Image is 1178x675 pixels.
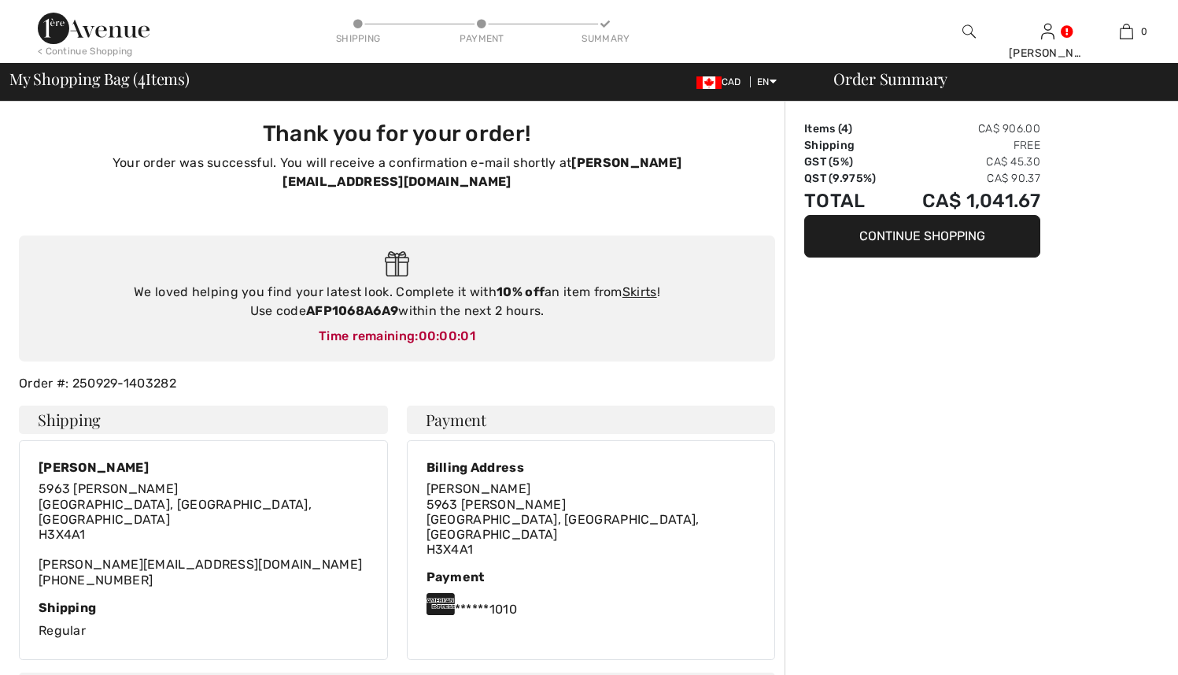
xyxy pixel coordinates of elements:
a: 0 [1088,22,1165,41]
div: Time remaining: [35,327,759,346]
strong: AFP1068A6A9 [306,303,398,318]
strong: 10% off [497,284,545,299]
strong: [PERSON_NAME][EMAIL_ADDRESS][DOMAIN_NAME] [282,155,681,189]
div: Payment [427,569,756,584]
span: [PERSON_NAME] [427,481,531,496]
td: Free [894,137,1040,154]
span: My Shopping Bag ( Items) [9,71,190,87]
td: Items ( ) [804,121,894,137]
div: [PERSON_NAME][EMAIL_ADDRESS][DOMAIN_NAME] [PHONE_NUMBER] [39,481,368,587]
span: 5963 [PERSON_NAME] [GEOGRAPHIC_DATA], [GEOGRAPHIC_DATA], [GEOGRAPHIC_DATA] H3X4A1 [39,481,312,542]
span: EN [757,76,777,87]
img: 1ère Avenue [38,13,150,44]
div: We loved helping you find your latest look. Complete it with an item from ! Use code within the n... [35,283,759,321]
td: QST (9.975%) [804,170,894,187]
img: My Info [1041,22,1054,41]
button: Continue Shopping [804,215,1040,258]
td: CA$ 1,041.67 [894,187,1040,215]
span: 0 [1141,24,1147,39]
div: Billing Address [427,460,756,475]
iframe: Find more information here [884,224,1178,675]
div: Shipping [334,32,382,46]
div: Summary [582,32,629,46]
span: 00:00:01 [419,328,475,343]
td: CA$ 90.37 [894,170,1040,187]
a: Skirts [622,284,657,299]
p: Your order was successful. You will receive a confirmation e-mail shortly at [28,154,766,191]
img: Canadian Dollar [696,76,722,89]
span: CAD [696,76,748,87]
h3: Thank you for your order! [28,121,766,147]
h4: Payment [407,406,776,434]
td: Shipping [804,137,894,154]
img: search the website [962,22,976,41]
img: Gift.svg [385,251,409,277]
img: My Bag [1120,22,1133,41]
div: [PERSON_NAME] [1009,45,1086,61]
td: CA$ 45.30 [894,154,1040,170]
h4: Shipping [19,406,388,434]
td: GST (5%) [804,154,894,170]
td: Total [804,187,894,215]
div: Shipping [39,600,368,615]
span: 4 [841,122,848,135]
div: Payment [458,32,505,46]
div: Regular [39,600,368,640]
div: < Continue Shopping [38,44,133,58]
div: Order #: 250929-1403282 [9,374,785,393]
span: 5963 [PERSON_NAME] [GEOGRAPHIC_DATA], [GEOGRAPHIC_DATA], [GEOGRAPHIC_DATA] H3X4A1 [427,497,700,558]
td: CA$ 906.00 [894,121,1040,137]
div: [PERSON_NAME] [39,460,368,475]
div: Order Summary [814,71,1169,87]
a: Sign In [1041,24,1054,39]
span: 4 [138,67,146,87]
